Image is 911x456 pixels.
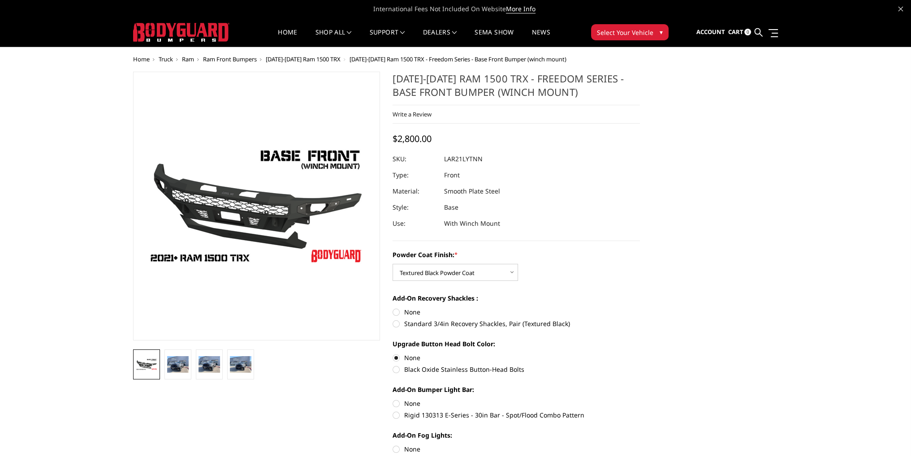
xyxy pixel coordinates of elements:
[203,55,257,63] a: Ram Front Bumpers
[531,29,550,47] a: News
[444,183,500,199] dd: Smooth Plate Steel
[393,385,640,394] label: Add-On Bumper Light Bar:
[167,356,189,372] img: 2021-2024 Ram 1500 TRX - Freedom Series - Base Front Bumper (winch mount)
[506,4,535,13] a: More Info
[393,307,640,317] label: None
[393,167,437,183] dt: Type:
[393,151,437,167] dt: SKU:
[133,72,380,340] a: 2021-2024 Ram 1500 TRX - Freedom Series - Base Front Bumper (winch mount)
[393,365,640,374] label: Black Oxide Stainless Button-Head Bolts
[266,55,341,63] a: [DATE]-[DATE] Ram 1500 TRX
[393,430,640,440] label: Add-On Fog Lights:
[660,27,663,37] span: ▾
[182,55,194,63] a: Ram
[866,413,911,456] iframe: Chat Widget
[475,29,514,47] a: SEMA Show
[159,55,173,63] a: Truck
[393,199,437,215] dt: Style:
[278,29,297,47] a: Home
[199,356,220,372] img: 2021-2024 Ram 1500 TRX - Freedom Series - Base Front Bumper (winch mount)
[393,183,437,199] dt: Material:
[444,167,460,183] dd: Front
[597,28,653,37] span: Select Your Vehicle
[393,293,640,303] label: Add-On Recovery Shackles :
[591,24,669,40] button: Select Your Vehicle
[423,29,457,47] a: Dealers
[393,133,432,145] span: $2,800.00
[393,353,640,362] label: None
[744,29,751,35] span: 0
[133,55,150,63] a: Home
[230,356,251,372] img: 2021-2024 Ram 1500 TRX - Freedom Series - Base Front Bumper (winch mount)
[370,29,405,47] a: Support
[393,110,432,118] a: Write a Review
[696,20,725,44] a: Account
[393,444,640,454] label: None
[315,29,352,47] a: shop all
[728,20,751,44] a: Cart 0
[393,250,640,259] label: Powder Coat Finish:
[728,28,743,36] span: Cart
[696,28,725,36] span: Account
[393,215,437,232] dt: Use:
[393,399,640,408] label: None
[136,358,157,370] img: 2021-2024 Ram 1500 TRX - Freedom Series - Base Front Bumper (winch mount)
[393,319,640,328] label: Standard 3/4in Recovery Shackles, Pair (Textured Black)
[444,215,500,232] dd: With Winch Mount
[393,72,640,105] h1: [DATE]-[DATE] Ram 1500 TRX - Freedom Series - Base Front Bumper (winch mount)
[444,199,458,215] dd: Base
[393,410,640,420] label: Rigid 130313 E-Series - 30in Bar - Spot/Flood Combo Pattern
[133,23,229,42] img: BODYGUARD BUMPERS
[350,55,566,63] span: [DATE]-[DATE] Ram 1500 TRX - Freedom Series - Base Front Bumper (winch mount)
[393,339,640,348] label: Upgrade Button Head Bolt Color:
[444,151,483,167] dd: LAR21LYTNN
